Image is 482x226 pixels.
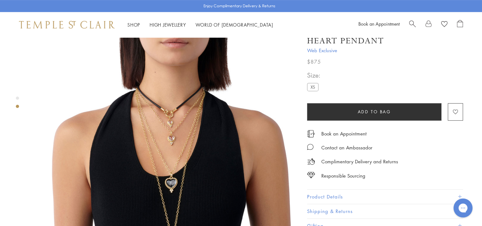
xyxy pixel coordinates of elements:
img: icon_sourcing.svg [307,172,315,178]
nav: Main navigation [127,21,273,29]
a: View Wishlist [441,20,447,29]
span: Add to bag [358,108,391,115]
a: Book an Appointment [321,130,367,137]
label: XS [307,83,318,91]
a: World of [DEMOGRAPHIC_DATA]World of [DEMOGRAPHIC_DATA] [196,22,273,28]
button: Shipping & Returns [307,204,463,218]
div: Responsible Sourcing [321,172,365,180]
a: Open Shopping Bag [457,20,463,29]
a: Search [409,20,416,29]
button: Add to bag [307,103,441,121]
div: Contact an Ambassador [321,144,372,152]
button: Product Details [307,190,463,204]
span: $875 [307,58,321,66]
span: Web Exclusive [307,47,463,54]
img: MessageIcon-01_2.svg [307,144,313,150]
div: Product gallery navigation [16,95,19,113]
span: Size: [307,70,321,80]
iframe: Gorgias live chat messenger [450,196,476,220]
img: icon_appointment.svg [307,130,315,137]
p: Enjoy Complimentary Delivery & Returns [203,3,275,9]
img: icon_delivery.svg [307,158,315,166]
a: Book an Appointment [358,21,400,27]
img: Temple St. Clair [19,21,115,28]
a: High JewelleryHigh Jewellery [150,22,186,28]
a: ShopShop [127,22,140,28]
p: Complimentary Delivery and Returns [321,158,398,166]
